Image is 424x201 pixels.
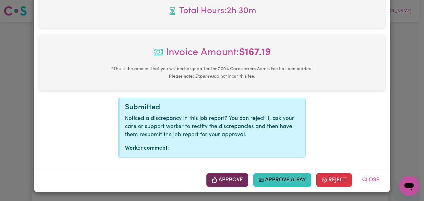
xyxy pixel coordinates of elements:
[125,146,169,151] strong: Worker comment:
[357,173,385,187] button: Close
[316,173,352,187] button: Reject
[125,115,300,139] p: Noticed a discrepancy in this job report? You can reject it, ask your care or support worker to r...
[399,176,419,196] iframe: Button to launch messaging window
[44,4,380,18] span: Total hours worked: 2 hours 30 minutes
[169,74,194,79] b: Please note:
[206,173,248,187] button: Approve
[125,104,160,111] span: Submitted
[111,67,313,79] small: This is the amount that you will be charged after the 7.00 % Careseekers Admin Fee has been added...
[239,48,271,58] b: $ 167.19
[253,173,312,187] button: Approve & Pay
[195,74,214,79] u: Expenses
[44,45,380,65] span: Invoice Amount:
